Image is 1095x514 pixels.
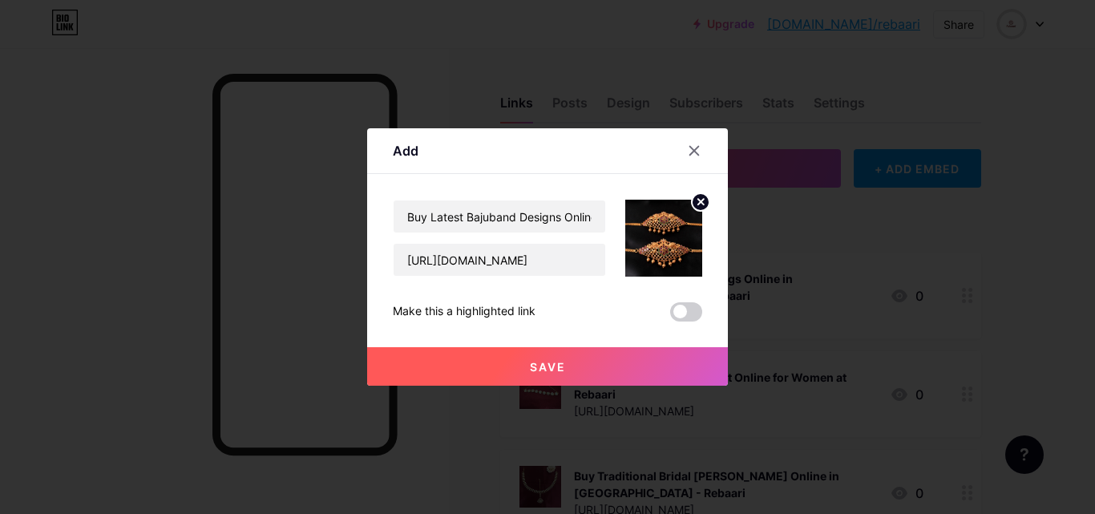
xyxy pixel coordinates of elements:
[625,200,702,277] img: link_thumbnail
[530,360,566,374] span: Save
[393,141,418,160] div: Add
[367,347,728,386] button: Save
[394,244,605,276] input: URL
[393,302,535,322] div: Make this a highlighted link
[394,200,605,233] input: Title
